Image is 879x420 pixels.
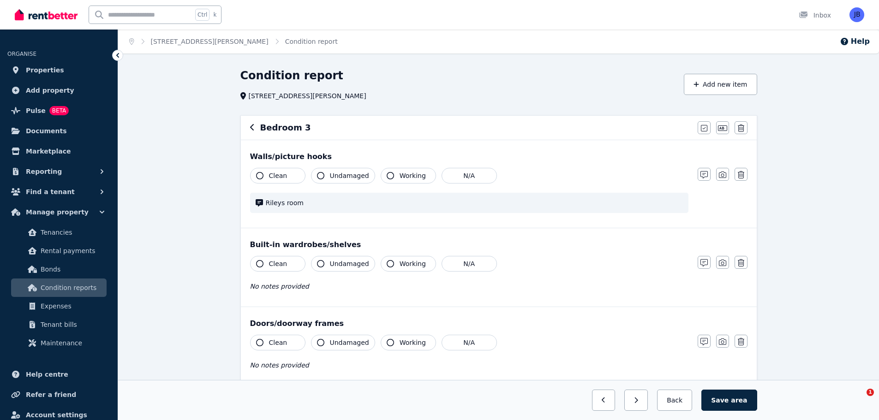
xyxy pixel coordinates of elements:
a: Expenses [11,297,107,315]
button: Help [840,36,870,47]
span: Refer a friend [26,389,76,400]
button: Working [381,256,436,272]
span: Rental payments [41,245,103,256]
span: Expenses [41,301,103,312]
span: ORGANISE [7,51,36,57]
span: Documents [26,125,67,136]
nav: Breadcrumb [118,30,349,53]
button: N/A [442,335,497,350]
div: Inbox [799,11,831,20]
button: Undamaged [311,335,375,350]
a: PulseBETA [7,101,110,120]
button: Back [657,390,692,411]
span: Reporting [26,166,62,177]
span: Marketplace [26,146,71,157]
span: Pulse [26,105,46,116]
span: Working [400,338,426,347]
a: Help centre [7,365,110,384]
button: Clean [250,168,305,183]
img: JACQUELINE BARRY [849,7,864,22]
span: Clean [269,338,287,347]
button: Manage property [7,203,110,221]
button: Save area [701,390,757,411]
button: Undamaged [311,168,375,183]
span: Find a tenant [26,186,75,197]
a: Condition report [285,38,338,45]
span: Maintenance [41,337,103,349]
a: Refer a friend [7,385,110,404]
span: Tenant bills [41,319,103,330]
button: Working [381,168,436,183]
a: Documents [7,122,110,140]
span: BETA [49,106,69,115]
button: Find a tenant [7,183,110,201]
span: Undamaged [330,259,369,268]
a: Add property [7,81,110,100]
span: [STREET_ADDRESS][PERSON_NAME] [249,91,366,101]
span: Manage property [26,207,89,218]
span: Help centre [26,369,68,380]
span: Working [400,259,426,268]
span: Clean [269,171,287,180]
span: k [213,11,216,18]
span: Clean [269,259,287,268]
span: Tenancies [41,227,103,238]
div: Built-in wardrobes/shelves [250,239,747,250]
span: Ctrl [195,9,209,21]
a: Tenant bills [11,315,107,334]
button: N/A [442,256,497,272]
a: Rental payments [11,242,107,260]
span: area [731,396,747,405]
span: Properties [26,65,64,76]
span: Bonds [41,264,103,275]
span: Undamaged [330,338,369,347]
a: Bonds [11,260,107,278]
button: Add new item [684,74,757,95]
span: Condition reports [41,282,103,293]
a: Marketplace [7,142,110,160]
div: Walls/picture hooks [250,151,747,162]
iframe: Intercom live chat [848,389,870,411]
span: No notes provided [250,361,309,369]
a: Tenancies [11,223,107,242]
a: [STREET_ADDRESS][PERSON_NAME] [151,38,269,45]
button: Working [381,335,436,350]
span: Undamaged [330,171,369,180]
button: Clean [250,335,305,350]
span: No notes provided [250,283,309,290]
span: Working [400,171,426,180]
span: Add property [26,85,74,96]
span: Rileys room [266,198,683,207]
button: N/A [442,168,497,183]
button: Undamaged [311,256,375,272]
a: Maintenance [11,334,107,352]
h1: Condition report [240,68,343,83]
button: Reporting [7,162,110,181]
div: Doors/doorway frames [250,318,747,329]
a: Condition reports [11,278,107,297]
h6: Bedroom 3 [260,121,311,134]
span: 1 [867,389,874,396]
button: Clean [250,256,305,272]
a: Properties [7,61,110,79]
img: RentBetter [15,8,78,22]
